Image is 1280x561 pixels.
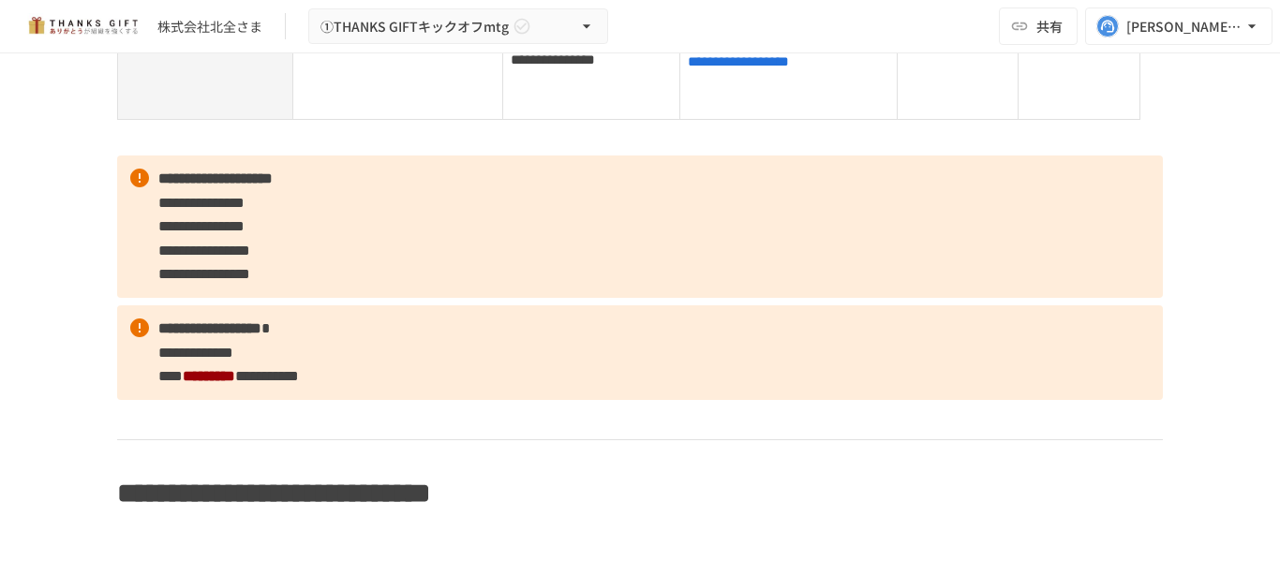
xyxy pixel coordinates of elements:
[308,8,608,45] button: ①THANKS GIFTキックオフmtg
[999,7,1078,45] button: 共有
[320,15,509,38] span: ①THANKS GIFTキックオフmtg
[22,11,142,41] img: mMP1OxWUAhQbsRWCurg7vIHe5HqDpP7qZo7fRoNLXQh
[1036,16,1063,37] span: 共有
[157,17,262,37] div: 株式会社北全さま
[1085,7,1273,45] button: [PERSON_NAME][EMAIL_ADDRESS][DOMAIN_NAME]
[1126,15,1243,38] div: [PERSON_NAME][EMAIL_ADDRESS][DOMAIN_NAME]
